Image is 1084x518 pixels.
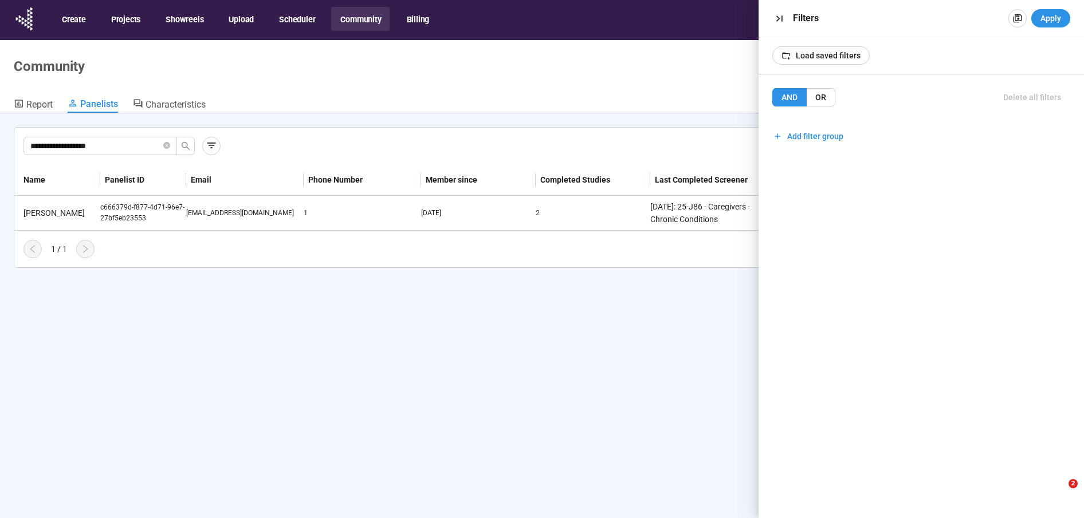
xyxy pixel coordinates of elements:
div: [DATE] [421,208,536,219]
span: left [28,244,37,254]
span: Panelists [80,98,118,109]
button: Add filter group [772,127,844,145]
span: OR [815,93,826,102]
span: Characteristics [146,99,206,110]
a: Panelists [68,98,118,113]
span: close-circle [163,142,170,149]
button: Upload [219,7,262,31]
th: Panelist ID [100,164,186,196]
th: Completed Studies [536,164,650,196]
div: [EMAIL_ADDRESS][DOMAIN_NAME] [186,208,304,219]
button: Billing [398,7,438,31]
button: Showreels [156,7,211,31]
button: Apply [1031,9,1070,27]
button: right [76,240,95,258]
span: Delete all filters [1003,91,1061,104]
span: close-circle [163,141,170,152]
th: Email [186,164,304,196]
th: Phone Number [304,164,421,196]
span: Add filter group [787,130,843,143]
th: Last Completed Screener [650,164,765,196]
span: AND [781,93,798,102]
button: left [23,240,42,258]
span: Apply [1040,12,1061,25]
div: 1 [304,208,421,219]
h1: Community [14,58,85,74]
a: Characteristics [133,98,206,113]
button: search [176,137,195,155]
div: 2 [536,208,650,219]
div: [PERSON_NAME] [19,207,100,219]
iframe: Intercom live chat [1045,479,1073,507]
span: 2 [1069,479,1078,488]
button: Community [331,7,389,31]
span: search [181,141,190,151]
button: Load saved filters [772,46,870,65]
div: Filters [793,11,1004,25]
button: Scheduler [270,7,323,31]
span: Load saved filters [796,49,861,62]
span: right [81,244,90,254]
button: Create [53,7,94,31]
button: Projects [102,7,148,31]
div: c666379d-f877-4d71-96e7-27bf5eb23553 [100,202,186,224]
span: Report [26,99,53,110]
th: Member since [421,164,536,196]
a: Report [14,98,53,113]
div: [DATE]: 25-J86 - Caregivers - Chronic Conditions [650,200,765,226]
button: Delete all filters [994,88,1070,106]
th: Name [14,164,100,196]
div: 1 / 1 [51,243,67,255]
